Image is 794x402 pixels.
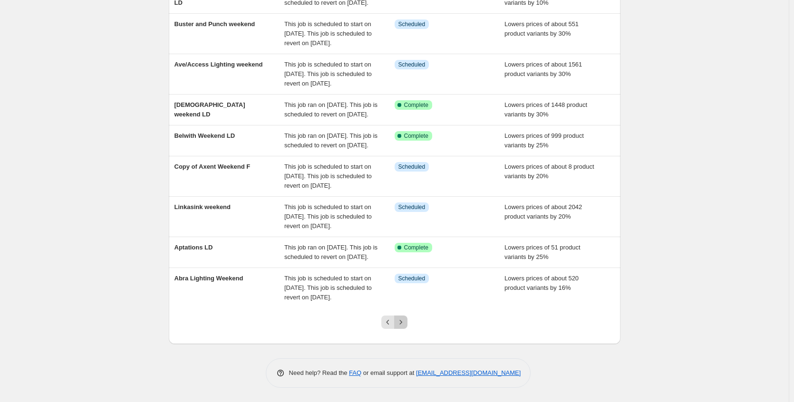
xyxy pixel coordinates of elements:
span: Linkasink weekend [174,203,231,211]
span: Lowers prices of about 8 product variants by 20% [504,163,594,180]
span: Copy of Axent Weekend F [174,163,251,170]
span: Ave/Access Lighting weekend [174,61,263,68]
span: Scheduled [398,203,426,211]
span: Complete [404,244,428,251]
span: Lowers prices of about 1561 product variants by 30% [504,61,582,77]
span: Complete [404,101,428,109]
span: Lowers prices of about 2042 product variants by 20% [504,203,582,220]
span: This job is scheduled to start on [DATE]. This job is scheduled to revert on [DATE]. [284,20,372,47]
span: This job is scheduled to start on [DATE]. This job is scheduled to revert on [DATE]. [284,61,372,87]
span: Aptations LD [174,244,213,251]
span: This job is scheduled to start on [DATE]. This job is scheduled to revert on [DATE]. [284,203,372,230]
span: This job is scheduled to start on [DATE]. This job is scheduled to revert on [DATE]. [284,163,372,189]
span: Buster and Punch weekend [174,20,255,28]
span: Lowers prices of 51 product variants by 25% [504,244,581,260]
span: [DEMOGRAPHIC_DATA] weekend LD [174,101,245,118]
span: Scheduled [398,275,426,282]
span: Abra Lighting Weekend [174,275,243,282]
span: Lowers prices of 999 product variants by 25% [504,132,584,149]
span: This job ran on [DATE]. This job is scheduled to revert on [DATE]. [284,101,378,118]
a: FAQ [349,369,361,376]
span: Scheduled [398,20,426,28]
button: Next [394,316,407,329]
button: Previous [381,316,395,329]
span: This job is scheduled to start on [DATE]. This job is scheduled to revert on [DATE]. [284,275,372,301]
span: Lowers prices of about 520 product variants by 16% [504,275,579,291]
span: Complete [404,132,428,140]
span: Scheduled [398,163,426,171]
span: Need help? Read the [289,369,349,376]
span: Scheduled [398,61,426,68]
span: Lowers prices of about 551 product variants by 30% [504,20,579,37]
span: This job ran on [DATE]. This job is scheduled to revert on [DATE]. [284,132,378,149]
span: or email support at [361,369,416,376]
span: Lowers prices of 1448 product variants by 30% [504,101,587,118]
span: This job ran on [DATE]. This job is scheduled to revert on [DATE]. [284,244,378,260]
span: Belwith Weekend LD [174,132,235,139]
nav: Pagination [381,316,407,329]
a: [EMAIL_ADDRESS][DOMAIN_NAME] [416,369,521,376]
